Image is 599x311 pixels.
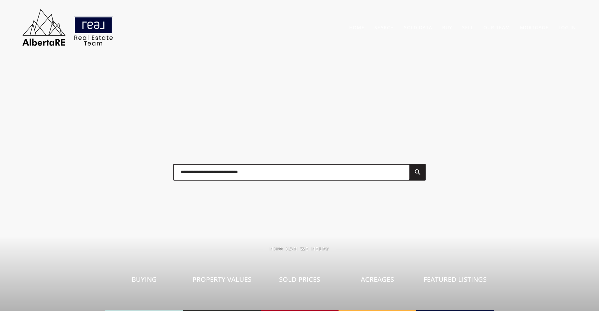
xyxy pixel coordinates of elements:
[404,24,432,31] a: Sold Data
[183,252,261,311] a: Property Values
[520,24,549,31] a: Mortgage
[483,24,510,31] a: Our Team
[442,24,452,31] a: Buy
[558,24,576,31] a: Log In
[349,24,364,31] a: Home
[261,252,339,311] a: Sold Prices
[361,275,394,284] span: Acreages
[279,275,320,284] span: Sold Prices
[416,252,494,311] a: Featured Listings
[132,275,157,284] span: Buying
[424,275,487,284] span: Featured Listings
[192,275,251,284] span: Property Values
[462,24,473,31] a: Sell
[339,252,416,311] a: Acreages
[374,24,394,31] a: Search
[18,7,118,48] img: AlbertaRE Real Estate Team | Real Broker
[105,252,183,311] a: Buying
